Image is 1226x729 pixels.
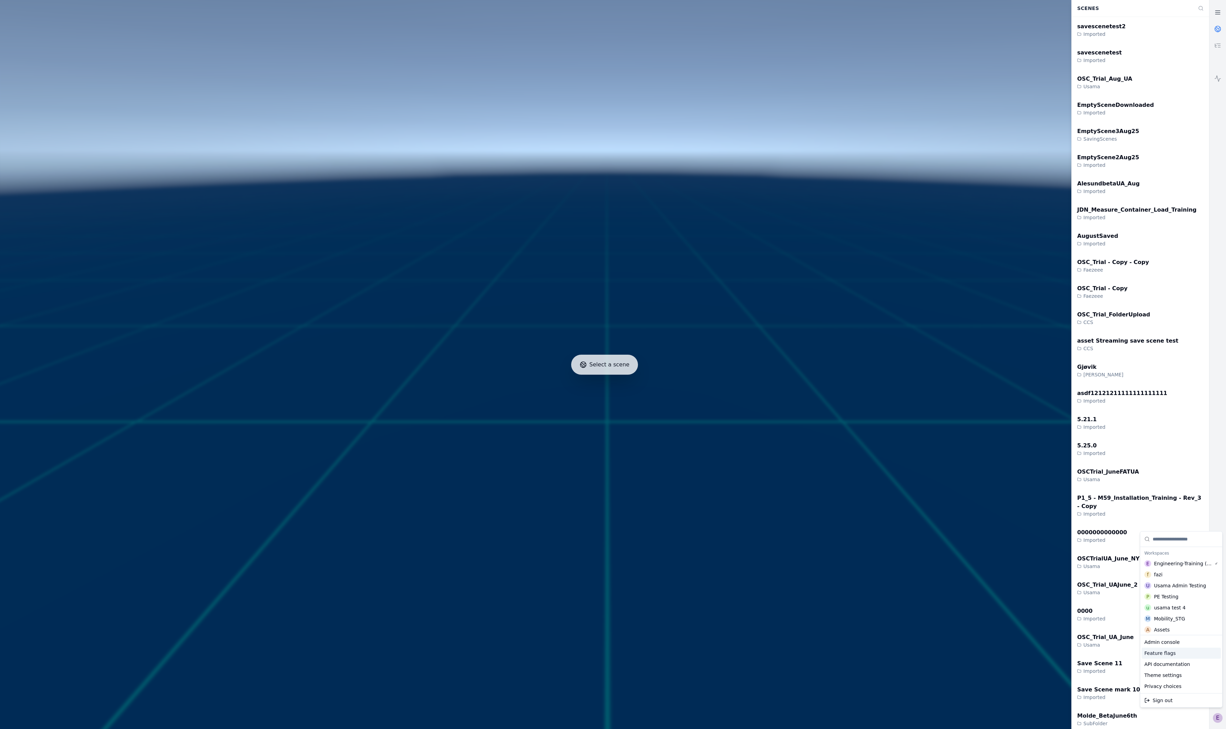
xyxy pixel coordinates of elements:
div: Suggestions [1140,693,1222,707]
div: PE Testing [1154,593,1178,600]
div: usama test 4 [1154,604,1186,611]
div: u [1144,604,1151,611]
div: fazi [1154,571,1163,578]
div: API documentation [1142,659,1221,670]
div: Usama Admin Testing [1154,582,1206,589]
div: Workspaces [1142,548,1221,558]
div: Suggestions [1140,635,1222,693]
div: Feature flags [1142,648,1221,659]
div: P [1144,593,1151,600]
div: Privacy choices [1142,681,1221,692]
div: U [1144,582,1151,589]
div: Mobility_STG [1154,615,1185,622]
div: Assets [1154,626,1170,633]
div: Admin console [1142,637,1221,648]
div: A [1144,626,1151,633]
div: E [1144,560,1151,567]
div: Engineering-Training (SSO Staging) [1154,560,1214,567]
div: Theme settings [1142,670,1221,681]
div: f [1144,571,1151,578]
div: Sign out [1142,695,1221,706]
div: Suggestions [1140,531,1222,635]
div: M [1144,615,1151,622]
